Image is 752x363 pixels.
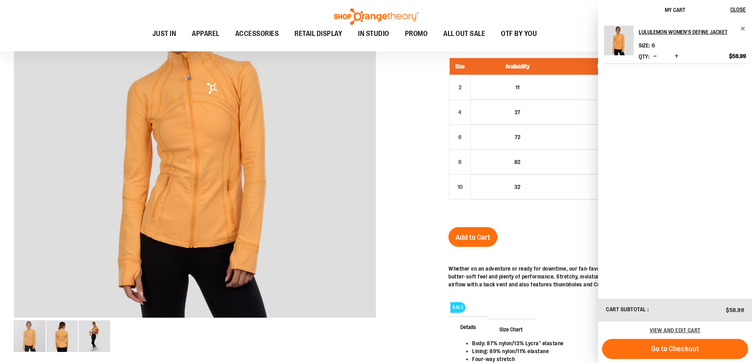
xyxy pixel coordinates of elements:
[46,320,78,352] img: Alternate image #1 for 1536833
[568,179,648,187] div: $58.99
[568,162,648,170] div: $111.00
[46,320,79,353] div: image 2 of 3
[79,320,110,352] img: Alternate image #2 for 1536833
[568,112,648,120] div: $111.00
[564,58,652,75] th: Unit Price
[730,6,746,13] span: Close
[568,187,648,195] div: $111.00
[639,26,735,38] h2: lululemon Women's Define Jacket
[568,79,648,87] div: $58.99
[488,319,534,339] span: Size Chart
[639,42,650,49] dt: Size
[639,53,649,60] label: Qty
[450,58,471,75] th: Size
[454,81,466,93] div: 2
[515,109,520,115] span: 27
[568,87,648,95] div: $111.00
[152,25,176,43] span: JUST IN
[650,327,701,333] a: View and edit cart
[729,53,746,60] span: $58.99
[639,26,746,38] a: lululemon Women's Define Jacket
[456,233,490,242] span: Add to Cart
[471,58,564,75] th: Availability
[448,227,497,247] button: Add to Cart
[450,302,465,313] span: SALE
[333,8,420,25] img: Shop Orangetheory
[652,42,655,49] span: 6
[454,156,466,168] div: 8
[514,159,520,165] span: 82
[454,131,466,143] div: 6
[568,137,648,145] div: $111.00
[515,134,520,140] span: 72
[454,106,466,118] div: 4
[604,26,634,55] img: lululemon Women's Define Jacket
[604,26,634,60] a: lululemon Women's Define Jacket
[651,344,699,353] span: Go to Checkout
[472,347,730,355] li: Lining: 89% nylon/11% elastane
[235,25,279,43] span: ACCESSORIES
[606,306,646,312] span: Cart Subtotal
[79,320,110,353] div: image 3 of 3
[568,129,648,137] div: $58.99
[14,320,46,353] div: image 1 of 3
[568,104,648,112] div: $58.99
[443,25,485,43] span: ALL OUT SALE
[673,53,681,60] button: Increase product quantity
[602,339,748,359] button: Go to Checkout
[294,25,342,43] span: RETAIL DISPLAY
[651,53,659,60] button: Decrease product quantity
[516,84,519,90] span: 11
[192,25,219,43] span: APPAREL
[472,355,730,363] li: Four-way stretch
[405,25,428,43] span: PROMO
[448,265,738,288] div: Whether on an adventure or ready for downtime, our fan-favorite Define Jacket utilizes Luon™ fabr...
[726,307,744,313] span: $58.99
[358,25,389,43] span: IN STUDIO
[568,154,648,162] div: $58.99
[514,184,520,190] span: 32
[448,316,488,337] span: Details
[501,25,537,43] span: OTF BY YOU
[740,26,746,32] a: Remove item
[472,339,730,347] li: Body: 87% nylon/13% Lycra® elastane
[454,181,466,193] div: 10
[665,7,685,13] span: My Cart
[604,26,746,64] li: Product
